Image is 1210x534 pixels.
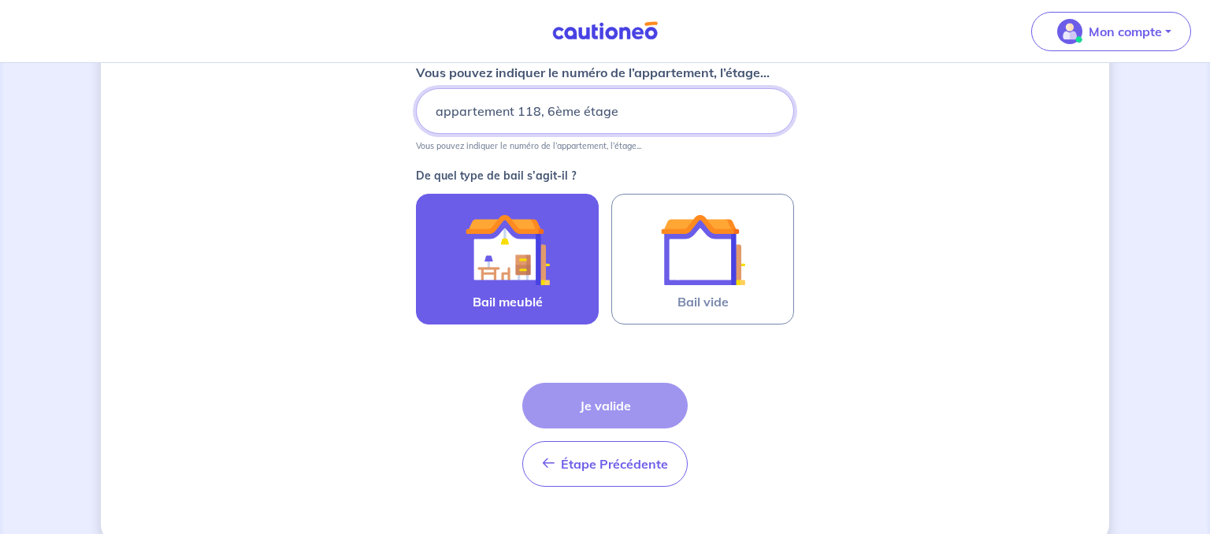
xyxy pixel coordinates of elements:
[1031,12,1191,51] button: illu_account_valid_menu.svgMon compte
[546,21,664,41] img: Cautioneo
[561,456,668,472] span: Étape Précédente
[416,63,770,82] p: Vous pouvez indiquer le numéro de l’appartement, l’étage...
[416,170,794,181] p: De quel type de bail s’agit-il ?
[660,207,745,292] img: illu_empty_lease.svg
[1089,22,1162,41] p: Mon compte
[522,441,688,487] button: Étape Précédente
[465,207,550,292] img: illu_furnished_lease.svg
[416,140,641,151] p: Vous pouvez indiquer le numéro de l’appartement, l’étage...
[677,292,729,311] span: Bail vide
[416,88,794,134] input: Appartement 2
[473,292,543,311] span: Bail meublé
[1057,19,1082,44] img: illu_account_valid_menu.svg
